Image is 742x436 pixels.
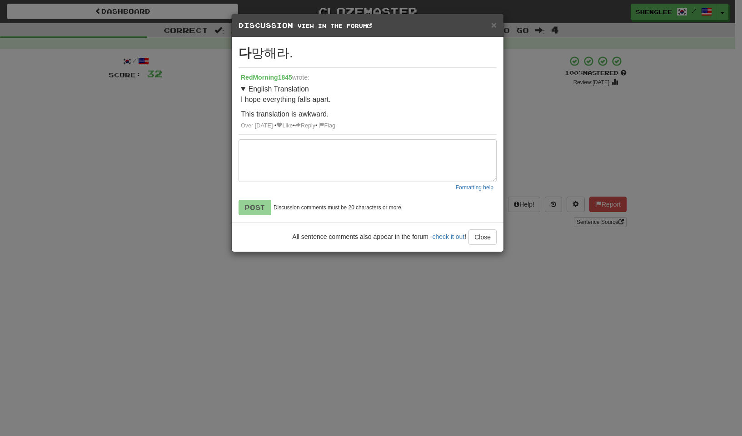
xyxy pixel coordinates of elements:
[491,20,497,30] span: ×
[239,44,497,62] div: 망해라.
[276,122,293,129] a: Like
[241,122,273,129] a: Over [DATE]
[318,122,337,130] a: Flag
[241,73,494,82] div: wrote:
[292,233,466,240] span: All sentence comments also appear in the forum - !
[241,95,494,105] p: I hope everything falls apart.
[298,23,372,29] a: View in the forum
[241,109,494,120] p: This translation is awkward.
[239,200,271,215] button: Post
[274,204,403,212] small: Discussion comments must be 20 characters or more.
[432,233,464,240] a: check it out
[295,122,315,129] a: Reply
[468,229,497,245] button: Close
[453,182,497,193] button: Formatting help
[491,20,497,30] button: Close
[241,122,494,130] div: • • •
[239,21,497,30] h5: Discussion
[241,74,292,81] a: RedMorning1845
[239,46,251,60] strong: 다
[241,84,494,95] summary: English Translation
